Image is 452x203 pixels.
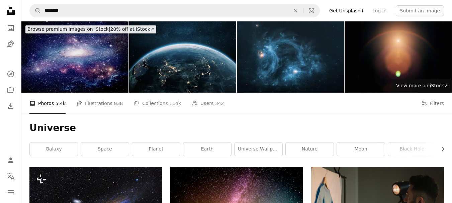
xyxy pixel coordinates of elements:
[133,93,181,114] a: Collections 114k
[30,4,41,17] button: Search Unsplash
[29,122,444,134] h1: Universe
[392,79,452,93] a: View more on iStock↗
[4,67,17,81] a: Explore
[4,21,17,35] a: Photos
[345,21,452,93] img: Lens flare on black background. Overlay design element
[27,26,110,32] span: Browse premium images on iStock |
[4,170,17,183] button: Language
[29,4,320,17] form: Find visuals sitewide
[21,21,160,37] a: Browse premium images on iStock|20% off at iStock↗
[303,4,320,17] button: Visual search
[235,142,282,156] a: universe wallpaper
[4,37,17,51] a: Illustrations
[4,83,17,97] a: Collections
[169,100,181,107] span: 114k
[129,21,236,93] img: Beautiful planet Earth with night lights of Asian cities views from space. Amazing night planet E...
[4,154,17,167] a: Log in / Sign up
[192,93,224,114] a: Users 342
[325,5,368,16] a: Get Unsplash+
[337,142,385,156] a: moon
[421,93,444,114] button: Filters
[81,142,129,156] a: space
[288,4,303,17] button: Clear
[237,21,344,93] img: Abstract image of distant galaxies merging together
[368,5,390,16] a: Log in
[21,21,128,93] img: A Stunning View of a Spiral Galaxy in the Vastness of Space
[396,83,448,88] span: View more on iStock ↗
[27,26,154,32] span: 20% off at iStock ↗
[114,100,123,107] span: 838
[396,5,444,16] button: Submit an image
[437,142,444,156] button: scroll list to the right
[132,142,180,156] a: planet
[76,93,123,114] a: Illustrations 838
[30,142,78,156] a: galaxy
[215,100,224,107] span: 342
[286,142,334,156] a: nature
[183,142,231,156] a: earth
[4,99,17,113] a: Download History
[4,186,17,199] button: Menu
[388,142,436,156] a: black hole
